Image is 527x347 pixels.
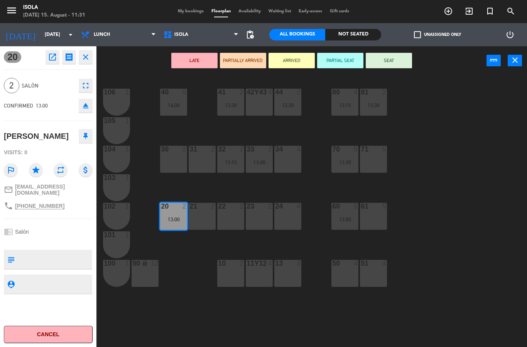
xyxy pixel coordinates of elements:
span: 13:00 [36,103,48,109]
button: PARTIALLY ARRIVED [220,53,266,68]
div: 2 [382,89,387,96]
div: 60 [332,203,333,210]
div: Not seated [325,29,381,40]
button: open_in_new [46,50,59,64]
i: outlined_flag [4,163,18,177]
div: 10 [218,260,218,267]
div: 1 [125,146,130,153]
label: Unassigned only [414,31,461,38]
span: 20 [4,51,21,63]
div: 13 [275,260,275,267]
span: Floorplan [208,9,235,13]
div: 44 [275,89,275,96]
i: lock [142,260,148,266]
div: 2 [211,146,216,153]
div: 12 [151,260,159,267]
span: pending_actions [245,30,255,39]
div: All Bookings [269,29,325,40]
div: 4 [354,260,358,267]
div: 2 [240,146,244,153]
div: 1 [125,117,130,124]
span: BOOK TABLE [438,5,459,18]
i: chrome_reader_mode [4,227,13,236]
div: 70 [332,146,333,153]
span: WALK IN [459,5,480,18]
div: 4 [297,146,301,153]
i: attach_money [79,163,93,177]
i: add_circle_outline [444,7,453,16]
i: close [510,56,520,65]
button: close [79,50,93,64]
button: eject [79,99,93,113]
i: menu [6,5,17,16]
div: 13:30 [217,103,244,108]
button: power_input [486,55,501,66]
div: 13:00 [160,217,187,222]
div: 5 [354,203,358,210]
span: My bookings [174,9,208,13]
i: close [81,52,90,62]
div: 2 [182,146,187,153]
span: SEARCH [500,5,521,18]
button: receipt [62,50,76,64]
div: 4 [354,89,358,96]
div: 5 [382,203,387,210]
div: 3 [297,260,301,267]
div: 50 [332,260,333,267]
span: Salón [22,81,75,90]
i: person_pin [7,280,15,288]
span: 2 [4,78,19,93]
i: subject [7,255,15,264]
div: 13:00 [246,160,273,165]
div: 4 [268,89,273,96]
button: ARRIVED [269,53,315,68]
div: Isola [23,4,85,12]
i: repeat [54,163,68,177]
div: 2 [297,89,301,96]
div: 2 [182,203,187,210]
span: CONFIRMED [4,103,33,109]
i: turned_in_not [485,7,495,16]
i: power_input [489,56,498,65]
div: 1 [125,89,130,96]
div: 14:00 [160,103,187,108]
div: 34 [275,146,275,153]
div: [PERSON_NAME] [4,130,69,143]
div: 4 [268,260,273,267]
div: 41 [218,89,218,96]
i: star [29,163,43,177]
i: eject [81,101,90,110]
div: 80 [332,89,333,96]
span: Salón [15,229,29,235]
i: power_settings_new [505,30,515,39]
div: 13:00 [331,217,358,222]
div: 90 [132,260,133,267]
div: [DATE] 15. August - 11:31 [23,12,85,19]
div: 5 [354,146,358,153]
i: open_in_new [48,52,57,62]
button: close [508,55,522,66]
div: 2 [240,203,244,210]
button: PARTIAL SEAT [317,53,363,68]
div: 13:30 [360,103,387,108]
div: 2 [240,89,244,96]
div: 2 [240,260,244,267]
div: 2 [268,146,273,153]
div: 4 [382,260,387,267]
span: Special reservation [480,5,500,18]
